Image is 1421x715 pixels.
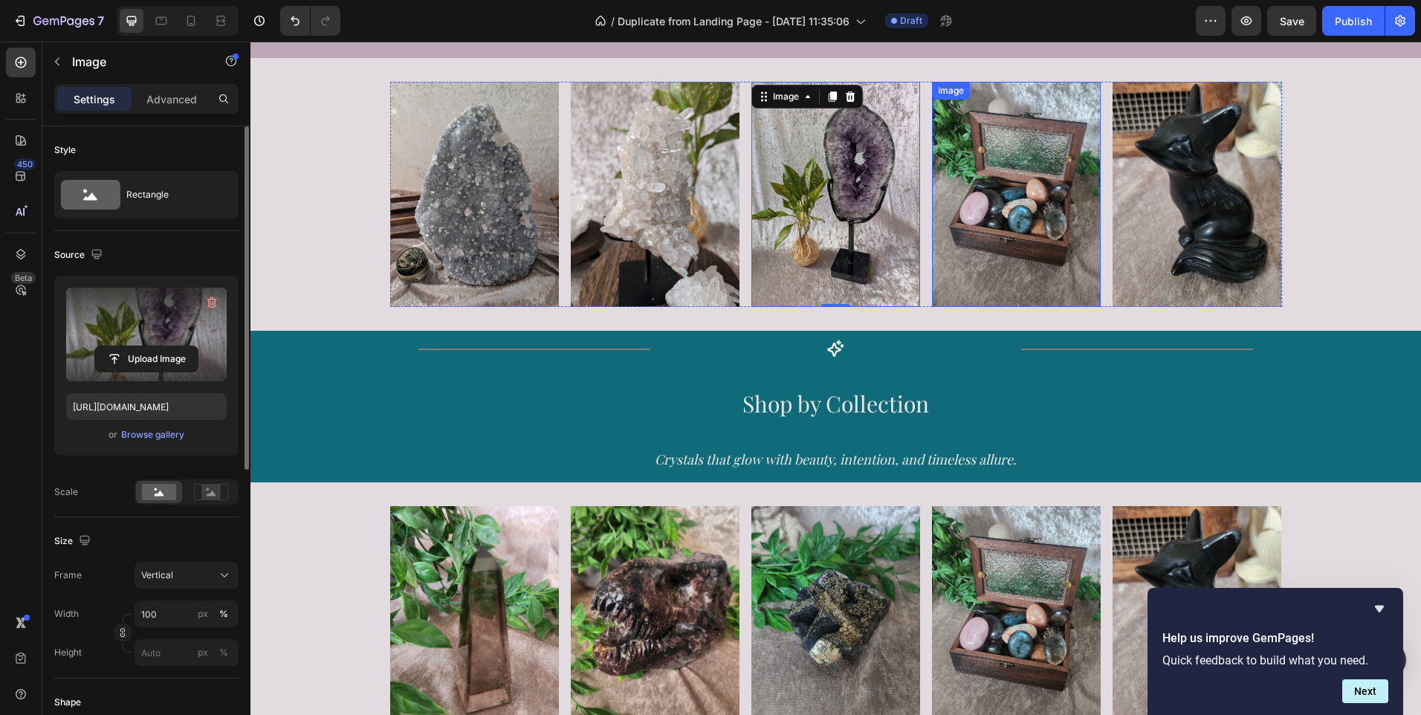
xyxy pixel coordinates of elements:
[54,646,82,659] label: Height
[219,607,228,621] div: %
[1342,679,1388,703] button: Next question
[135,639,239,666] input: px%
[215,605,233,623] button: px
[120,427,185,442] button: Browse gallery
[97,12,104,30] p: 7
[54,696,81,709] div: Shape
[1322,6,1385,36] button: Publish
[72,53,198,71] p: Image
[900,14,922,27] span: Draft
[611,13,615,29] span: /
[11,272,36,284] div: Beta
[862,40,1031,265] img: gempages_581049375707365971-03456379-2486-4f48-896d-44c3a6677e14.jpg
[519,48,551,62] div: Image
[66,393,227,420] input: https://example.com/image.jpg
[109,426,117,444] span: or
[1162,630,1388,647] h2: Help us improve GemPages!
[54,531,94,551] div: Size
[74,91,115,107] p: Settings
[862,465,1031,690] img: gempages_581049375707365971-03456379-2486-4f48-896d-44c3a6677e14.jpg
[121,428,184,441] div: Browse gallery
[135,601,239,627] input: px%
[1335,13,1372,29] div: Publish
[54,485,78,499] div: Scale
[492,347,679,377] span: Shop by Collection
[219,646,228,659] div: %
[1370,600,1388,618] button: Hide survey
[682,465,850,690] img: gempages_581049375707365971-79bbadd3-cbd4-4e83-82e0-10d9f8f23ab9.jpg
[618,13,849,29] span: Duplicate from Landing Page - [DATE] 11:35:06
[6,6,111,36] button: 7
[1280,15,1304,27] span: Save
[501,465,670,690] img: gempages_581049375707365971-21f78c47-7003-48a5-9352-575b570a1240.jpg
[135,562,239,589] button: Vertical
[194,644,212,661] button: %
[1162,653,1388,667] p: Quick feedback to build what you need.
[684,42,716,56] div: Image
[280,6,340,36] div: Undo/Redo
[94,346,198,372] button: Upload Image
[1267,6,1316,36] button: Save
[54,245,106,265] div: Source
[682,40,850,265] img: gempages_581049375707365971-79bbadd3-cbd4-4e83-82e0-10d9f8f23ab9.jpg
[194,605,212,623] button: %
[54,143,76,157] div: Style
[198,607,208,621] div: px
[140,465,308,690] img: gempages_581049375707365971-60a26620-3b6c-4194-93e9-ab84a8300772.jpg
[215,644,233,661] button: px
[54,607,79,621] label: Width
[14,158,36,170] div: 450
[1162,600,1388,703] div: Help us improve GemPages!
[404,409,766,427] i: Crystals that glow with beauty, intention, and timeless allure.
[141,569,173,582] span: Vertical
[250,42,1421,715] iframe: Design area
[146,91,197,107] p: Advanced
[54,569,82,582] label: Frame
[320,465,489,690] img: gempages_581049375707365971-42794205-cc84-42ba-b01d-4fac8fd6296d.jpg
[126,178,217,212] div: Rectangle
[198,646,208,659] div: px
